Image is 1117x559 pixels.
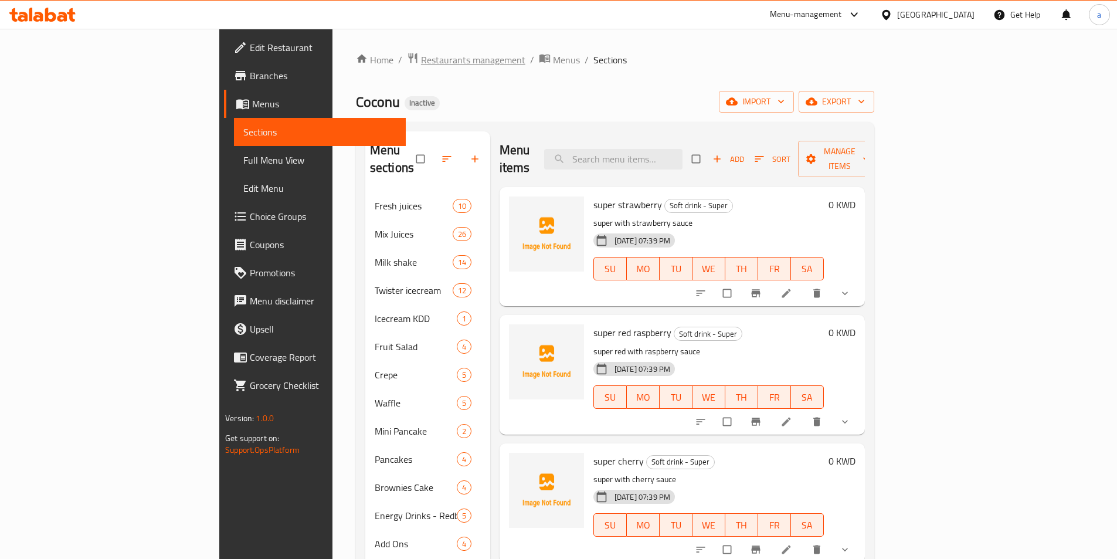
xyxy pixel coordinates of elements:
[365,220,490,248] div: Mix Juices26
[375,199,453,213] span: Fresh juices
[365,530,490,558] div: Add Ons4
[632,517,655,534] span: MO
[791,257,824,280] button: SA
[256,411,274,426] span: 1.0.0
[665,199,732,212] span: Soft drink - Super
[225,411,254,426] span: Version:
[375,424,457,438] span: Mini Pancake
[224,33,406,62] a: Edit Restaurant
[627,385,660,409] button: MO
[375,340,457,354] span: Fruit Salad
[457,538,471,550] span: 4
[780,287,795,299] a: Edit menu item
[365,361,490,389] div: Crepe5
[457,454,471,465] span: 4
[804,409,832,435] button: delete
[798,141,881,177] button: Manage items
[593,196,662,214] span: super strawberry
[660,257,692,280] button: TU
[647,455,714,469] span: Soft drink - Super
[796,389,819,406] span: SA
[725,257,758,280] button: TH
[375,537,457,551] span: Add Ons
[763,517,786,534] span: FR
[457,340,471,354] div: items
[730,260,753,277] span: TH
[375,396,457,410] span: Waffle
[839,287,851,299] svg: Show Choices
[375,480,457,494] span: Brownies Cake
[457,537,471,551] div: items
[405,98,440,108] span: Inactive
[593,452,644,470] span: super cherry
[365,248,490,276] div: Milk shake14
[457,368,471,382] div: items
[375,509,457,523] span: Energy Drinks - Redbull
[509,453,584,528] img: super cherry
[453,227,471,241] div: items
[593,344,824,359] p: super red with raspberry sauce
[632,260,655,277] span: MO
[743,409,771,435] button: Branch-specific-item
[365,473,490,502] div: Brownies Cake4
[457,370,471,381] span: 5
[375,452,457,466] span: Pancakes
[457,510,471,521] span: 5
[365,389,490,417] div: Waffle5
[365,502,490,530] div: Energy Drinks - Redbull5
[674,327,742,341] span: Soft drink - Super
[791,513,824,537] button: SA
[375,368,457,382] span: Crepe
[365,276,490,304] div: Twister icecream12
[365,333,490,361] div: Fruit Salad4
[457,509,471,523] div: items
[509,197,584,272] img: super strawberry
[697,389,721,406] span: WE
[453,285,471,296] span: 12
[224,315,406,343] a: Upsell
[808,94,865,109] span: export
[829,453,855,469] h6: 0 KWD
[457,426,471,437] span: 2
[716,282,741,304] span: Select to update
[685,148,709,170] span: Select section
[770,8,842,22] div: Menu-management
[250,294,396,308] span: Menu disclaimer
[599,517,622,534] span: SU
[839,544,851,555] svg: Show Choices
[585,53,589,67] li: /
[224,90,406,118] a: Menus
[593,53,627,67] span: Sections
[796,260,819,277] span: SA
[763,260,786,277] span: FR
[664,260,688,277] span: TU
[832,409,860,435] button: show more
[593,513,627,537] button: SU
[250,266,396,280] span: Promotions
[457,396,471,410] div: items
[224,231,406,259] a: Coupons
[692,257,725,280] button: WE
[799,91,874,113] button: export
[719,91,794,113] button: import
[544,149,683,170] input: search
[709,150,747,168] span: Add item
[747,150,798,168] span: Sort items
[462,146,490,172] button: Add section
[897,8,975,21] div: [GEOGRAPHIC_DATA]
[780,416,795,428] a: Edit menu item
[252,97,396,111] span: Menus
[375,227,453,241] span: Mix Juices
[250,40,396,55] span: Edit Restaurant
[627,513,660,537] button: MO
[1097,8,1101,21] span: a
[224,202,406,231] a: Choice Groups
[234,146,406,174] a: Full Menu View
[509,324,584,399] img: super red raspberry
[716,411,741,433] span: Select to update
[457,398,471,409] span: 5
[688,409,716,435] button: sort-choices
[500,141,530,177] h2: Menu items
